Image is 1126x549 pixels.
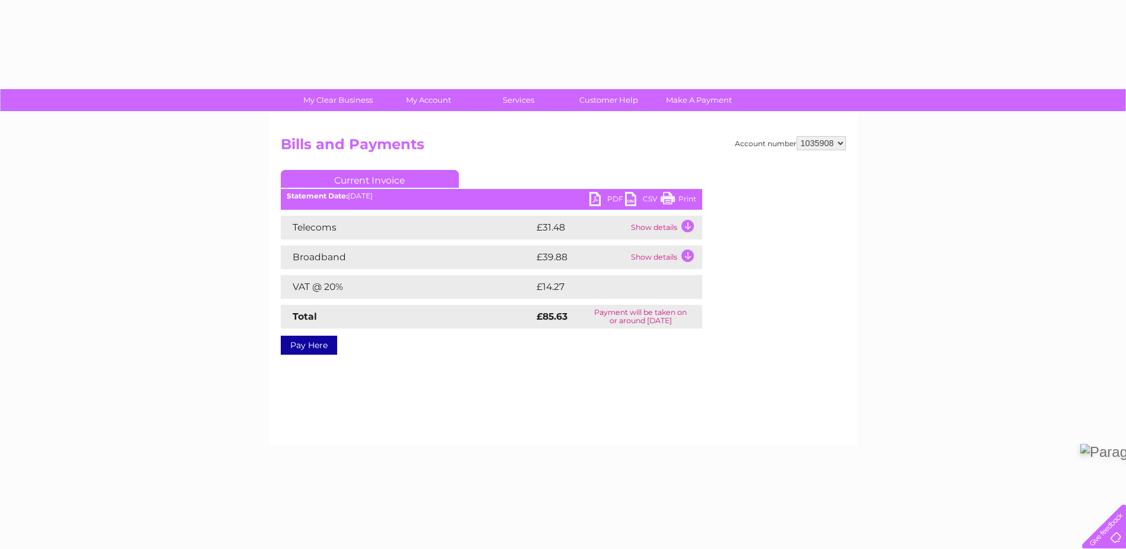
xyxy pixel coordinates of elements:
div: [DATE] [281,192,702,200]
a: Pay Here [281,336,337,355]
td: Show details [628,245,702,269]
h2: Bills and Payments [281,136,846,159]
td: Broadband [281,245,534,269]
b: Statement Date: [287,191,348,200]
a: My Clear Business [289,89,387,111]
td: £39.88 [534,245,628,269]
td: £14.27 [534,275,677,299]
a: Current Invoice [281,170,459,188]
div: Account number [735,136,846,150]
td: Show details [628,216,702,239]
a: My Account [379,89,477,111]
a: CSV [625,192,661,209]
strong: £85.63 [537,311,567,322]
td: Telecoms [281,216,534,239]
td: £31.48 [534,216,628,239]
a: Services [470,89,567,111]
a: PDF [589,192,625,209]
td: VAT @ 20% [281,275,534,299]
a: Print [661,192,696,209]
a: Make A Payment [650,89,748,111]
td: Payment will be taken on or around [DATE] [579,305,702,329]
a: Customer Help [560,89,658,111]
strong: Total [293,311,317,322]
